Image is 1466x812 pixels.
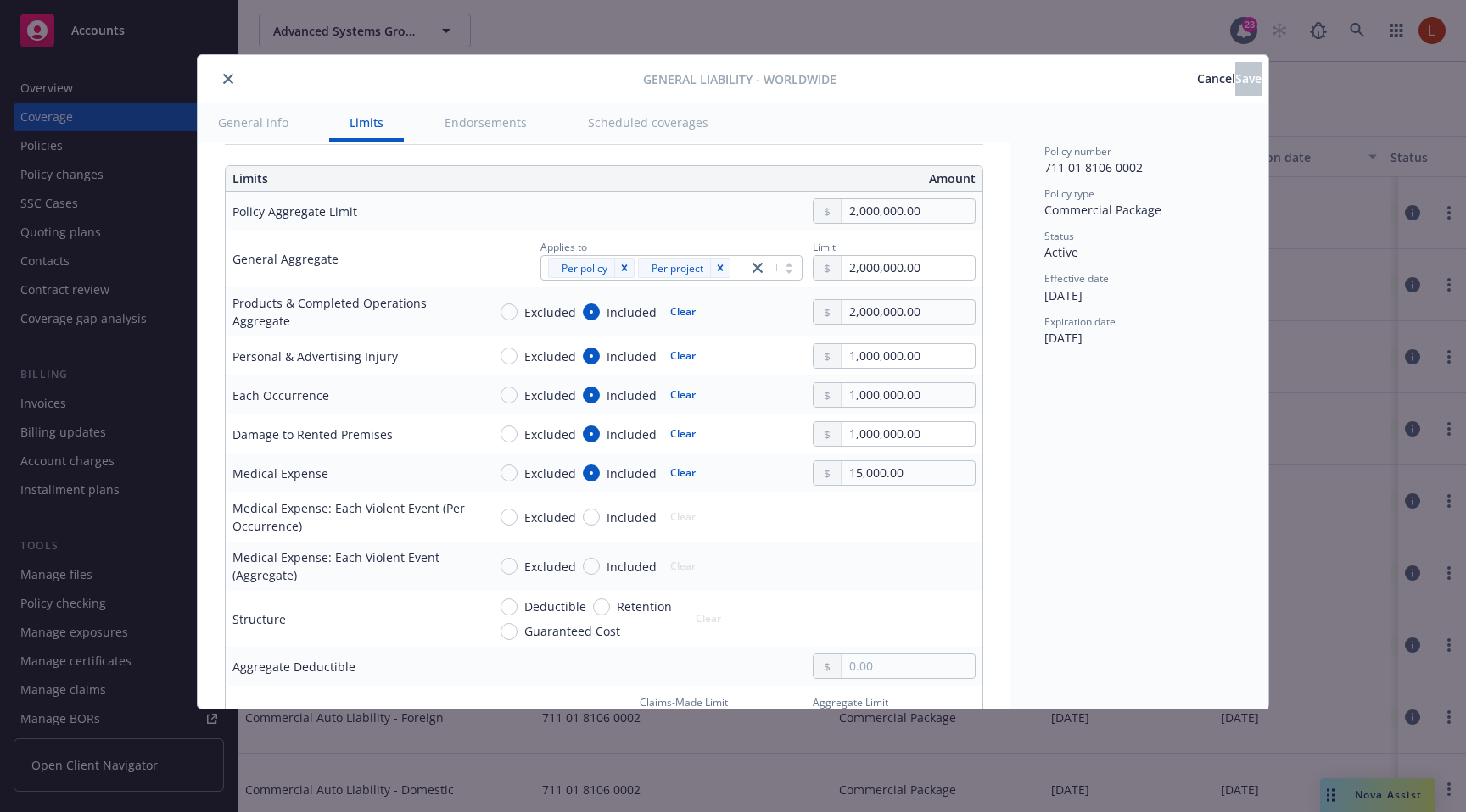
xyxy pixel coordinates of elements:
[524,425,576,443] span: Excluded
[524,598,586,615] span: Deductible
[232,387,329,404] div: Each Occurrence
[1197,70,1235,86] span: Cancel
[1044,330,1083,346] span: [DATE]
[1197,62,1235,96] button: Cancel
[813,240,836,254] span: Limit
[617,598,672,615] span: Retention
[842,344,975,368] input: 0.00
[660,383,706,407] button: Clear
[813,695,888,709] span: Aggregate Limit
[645,259,703,277] span: Per project
[747,258,768,278] a: close
[660,422,706,446] button: Clear
[232,203,357,220] div: Policy Aggregate Limit
[424,103,547,142] button: Endorsements
[1235,70,1262,86] span: Save
[607,425,657,443] span: Included
[612,166,982,192] th: Amount
[540,240,587,254] span: Applies to
[607,558,657,576] span: Included
[640,695,728,709] span: Claims-Made Limit
[232,348,398,365] div: Personal & Advertising Injury
[501,464,518,481] input: Excluded
[501,623,518,640] input: Guaranteed Cost
[1044,186,1094,201] span: Policy type
[660,300,706,324] button: Clear
[226,166,529,192] th: Limits
[232,425,393,443] div: Damage to Rented Premises
[593,598,610,615] input: Retention
[643,70,837,88] span: General Liability - Worldwide
[232,705,384,723] div: Employee Benefits Liability
[1044,271,1109,286] span: Effective date
[524,464,576,482] span: Excluded
[607,387,657,404] span: Included
[607,464,657,482] span: Included
[583,348,600,364] input: Included
[614,258,635,278] div: Remove [object Object]
[232,610,286,628] div: Structure
[524,303,576,321] span: Excluded
[842,654,975,678] input: 0.00
[568,103,729,142] button: Scheduled coverages
[501,558,518,575] input: Excluded
[1044,244,1078,260] span: Active
[583,464,600,481] input: Included
[562,259,607,277] span: Per policy
[660,344,706,368] button: Clear
[583,425,600,442] input: Included
[607,303,657,321] span: Included
[583,387,600,403] input: Included
[1044,314,1116,329] span: Expiration date
[232,548,473,584] div: Medical Expense: Each Violent Event (Aggregate)
[842,461,975,485] input: 0.00
[524,387,576,404] span: Excluded
[583,558,600,575] input: Included
[232,464,328,482] div: Medical Expense
[1044,202,1161,218] span: Commercial Package
[842,383,975,407] input: 0.00
[842,199,975,223] input: 0.00
[329,103,404,142] button: Limits
[232,250,339,268] div: General Aggregate
[524,622,620,640] span: Guaranteed Cost
[524,558,576,576] span: Excluded
[607,348,657,365] span: Included
[1044,159,1143,175] span: 711 01 8106 0002
[710,258,730,278] div: Remove [object Object]
[524,509,576,526] span: Excluded
[501,425,518,442] input: Excluded
[232,499,473,535] div: Medical Expense: Each Violent Event (Per Occurrence)
[1044,144,1111,159] span: Policy number
[555,259,607,277] span: Per policy
[607,509,657,526] span: Included
[501,348,518,364] input: Excluded
[232,294,473,330] div: Products & Completed Operations Aggregate
[842,422,975,446] input: 0.00
[652,259,703,277] span: Per project
[501,387,518,403] input: Excluded
[583,509,600,526] input: Included
[501,509,518,526] input: Excluded
[842,256,975,280] input: 0.00
[524,348,576,365] span: Excluded
[501,598,518,615] input: Deductible
[583,303,600,320] input: Included
[1235,62,1262,96] button: Save
[198,103,309,142] button: General info
[1044,287,1083,303] span: [DATE]
[842,300,975,324] input: 0.00
[1044,229,1074,243] span: Status
[232,658,355,676] div: Aggregate Deductible
[501,303,518,320] input: Excluded
[660,461,706,485] button: Clear
[218,69,238,89] button: close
